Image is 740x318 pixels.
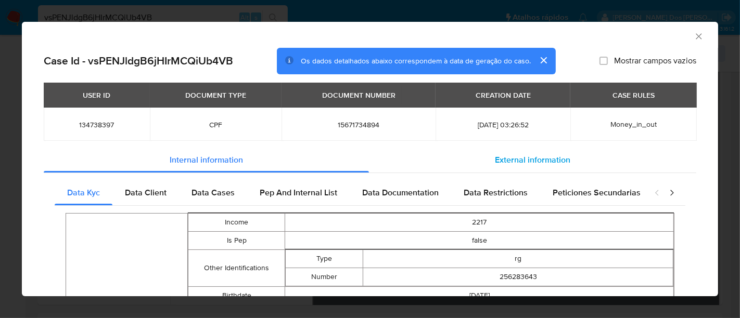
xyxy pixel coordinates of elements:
[188,213,285,231] td: Income
[260,187,337,198] span: Pep And Internal List
[55,180,644,205] div: Detailed internal info
[363,268,673,286] td: 256283643
[362,187,439,198] span: Data Documentation
[694,31,703,41] button: Fechar a janela
[286,249,363,268] td: Type
[44,148,696,173] div: Detailed info
[67,187,100,198] span: Data Kyc
[464,187,528,198] span: Data Restrictions
[606,86,661,104] div: CASE RULES
[179,86,252,104] div: DOCUMENT TYPE
[188,231,285,249] td: Is Pep
[285,286,674,304] td: [DATE]
[76,86,117,104] div: USER ID
[285,213,674,231] td: 2217
[610,119,657,129] span: Money_in_out
[448,120,558,129] span: [DATE] 03:26:52
[553,187,641,198] span: Peticiones Secundarias
[188,249,285,286] td: Other Identifications
[363,249,673,268] td: rg
[56,120,137,129] span: 134738397
[599,57,608,65] input: Mostrar campos vazios
[495,154,570,166] span: External information
[22,22,718,296] div: closure-recommendation-modal
[301,56,531,66] span: Os dados detalhados abaixo correspondem à data de geração do caso.
[170,154,243,166] span: Internal information
[316,86,402,104] div: DOCUMENT NUMBER
[531,48,556,73] button: cerrar
[286,268,363,286] td: Number
[125,187,167,198] span: Data Client
[294,120,423,129] span: 15671734894
[285,231,674,249] td: false
[192,187,235,198] span: Data Cases
[44,54,233,68] h2: Case Id - vsPENJldgB6jHIrMCQiUb4VB
[162,120,270,129] span: CPF
[614,56,696,66] span: Mostrar campos vazios
[469,86,537,104] div: CREATION DATE
[188,286,285,304] td: Birthdate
